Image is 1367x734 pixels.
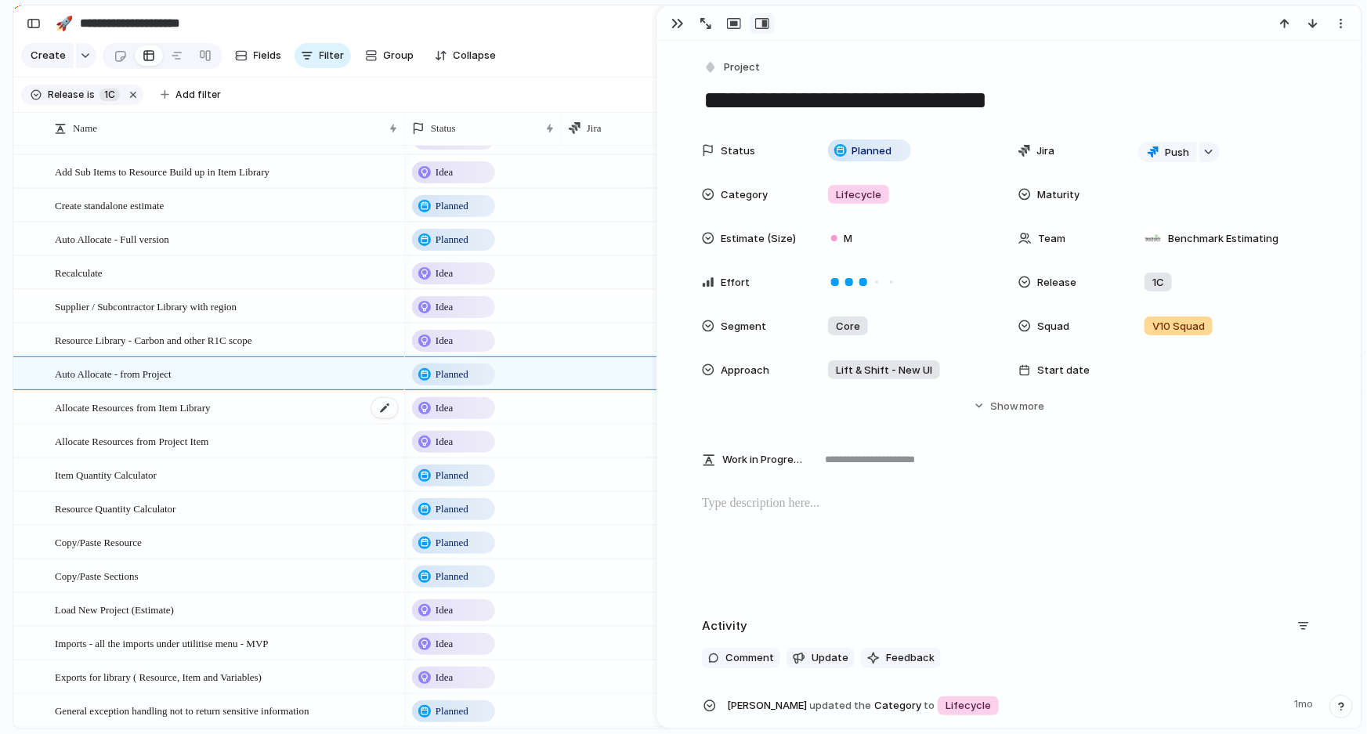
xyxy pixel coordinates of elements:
[844,231,852,247] span: M
[436,232,468,248] span: Planned
[1168,231,1278,247] span: Benchmark Estimating
[55,196,164,214] span: Create standalone estimate
[55,331,252,349] span: Resource Library - Carbon and other R1C scope
[812,650,848,666] span: Update
[836,363,932,378] span: Lift & Shift - New UI
[55,398,211,416] span: Allocate Resources from Item Library
[1036,143,1054,159] span: Jira
[429,43,503,68] button: Collapse
[1037,275,1076,291] span: Release
[320,48,345,63] span: Filter
[724,60,760,75] span: Project
[73,121,97,136] span: Name
[436,703,468,719] span: Planned
[886,650,935,666] span: Feedback
[702,648,780,668] button: Comment
[31,48,66,63] span: Create
[55,263,103,281] span: Recalculate
[175,88,221,102] span: Add filter
[55,634,269,652] span: Imports - all the imports under utilitise menu - MVP
[384,48,414,63] span: Group
[436,367,468,382] span: Planned
[836,319,860,334] span: Core
[1152,275,1164,291] span: 1C
[436,602,453,618] span: Idea
[357,43,422,68] button: Group
[702,617,747,635] h2: Activity
[436,636,453,652] span: Idea
[946,698,991,714] span: Lifecycle
[87,88,95,102] span: is
[55,230,169,248] span: Auto Allocate - Full version
[1020,399,1045,414] span: more
[295,43,351,68] button: Filter
[727,698,807,714] span: [PERSON_NAME]
[1294,693,1316,712] span: 1mo
[229,43,288,68] button: Fields
[55,432,208,450] span: Allocate Resources from Project Item
[924,698,935,714] span: to
[1165,145,1189,161] span: Push
[84,86,98,103] button: is
[436,266,453,281] span: Idea
[721,187,768,203] span: Category
[1038,231,1065,247] span: Team
[55,162,269,180] span: Add Sub Items to Resource Build up in Item Library
[721,231,796,247] span: Estimate (Size)
[787,648,855,668] button: Update
[436,468,468,483] span: Planned
[55,533,142,551] span: Copy/Paste Resource
[1037,363,1090,378] span: Start date
[700,56,765,79] button: Project
[1037,319,1069,334] span: Squad
[722,452,802,468] span: Work in Progress
[52,11,77,36] button: 🚀
[436,333,453,349] span: Idea
[725,650,774,666] span: Comment
[852,143,891,159] span: Planned
[254,48,282,63] span: Fields
[55,499,176,517] span: Resource Quantity Calculator
[104,88,115,102] span: 1C
[721,363,769,378] span: Approach
[55,465,157,483] span: Item Quantity Calculator
[55,566,139,584] span: Copy/Paste Sections
[436,501,468,517] span: Planned
[991,399,1019,414] span: Show
[431,121,456,136] span: Status
[721,143,755,159] span: Status
[55,297,237,315] span: Supplier / Subcontractor Library with region
[702,392,1316,420] button: Showmore
[1037,187,1079,203] span: Maturity
[810,698,872,714] span: updated the
[436,670,453,685] span: Idea
[436,165,453,180] span: Idea
[55,667,262,685] span: Exports for library ( Resource, Item and Variables)
[727,693,1285,717] span: Category
[836,187,881,203] span: Lifecycle
[436,535,468,551] span: Planned
[48,88,84,102] span: Release
[436,569,468,584] span: Planned
[96,86,123,103] button: 1C
[436,198,468,214] span: Planned
[436,299,453,315] span: Idea
[721,275,750,291] span: Effort
[55,600,174,618] span: Load New Project (Estimate)
[55,364,172,382] span: Auto Allocate - from Project
[151,84,230,106] button: Add filter
[861,648,941,668] button: Feedback
[721,319,766,334] span: Segment
[436,400,453,416] span: Idea
[454,48,497,63] span: Collapse
[56,13,73,34] div: 🚀
[21,43,74,68] button: Create
[1138,142,1197,162] button: Push
[55,701,309,719] span: General exception handling not to return sensitive information
[587,121,602,136] span: Jira
[1152,319,1205,334] span: V10 Squad
[436,434,453,450] span: Idea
